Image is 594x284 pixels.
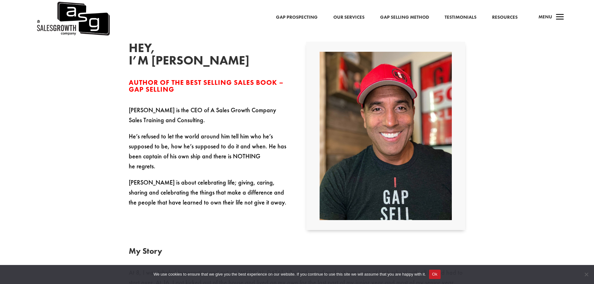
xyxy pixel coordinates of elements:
span: Author of the Best Selling Sales Book – Gap Selling [129,78,283,94]
a: Gap Selling Method [380,13,429,22]
img: Headshot and Bio - Preferred Headshot [320,52,452,220]
span: We use cookies to ensure that we give you the best experience on our website. If you continue to ... [153,271,426,277]
a: Resources [492,13,518,22]
span: a [554,11,566,24]
a: Gap Prospecting [276,13,318,22]
p: [PERSON_NAME] is the CEO of A Sales Growth Company Sales Training and Consulting. [129,105,288,131]
p: He’s refused to let the world around him tell him who he’s supposed to be, how he’s supposed to d... [129,131,288,177]
span: No [583,271,589,277]
span: Menu [538,14,552,20]
h2: My Story [129,247,466,258]
a: Our Services [333,13,365,22]
button: Ok [429,270,441,279]
a: Testimonials [445,13,476,22]
p: [PERSON_NAME] is about celebrating life; giving, caring, sharing and celebrating the things that ... [129,177,288,207]
h2: Hey, I’m [PERSON_NAME] [129,42,222,70]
